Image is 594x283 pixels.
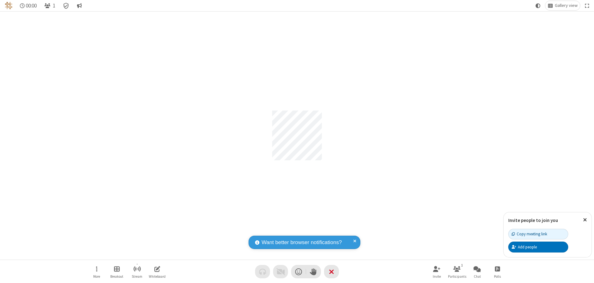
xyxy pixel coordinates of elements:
[512,231,547,237] div: Copy meeting link
[74,1,84,10] button: Conversation
[508,217,558,223] label: Invite people to join you
[110,275,123,278] span: Breakout
[17,1,39,10] div: Timer
[448,275,466,278] span: Participants
[273,265,288,278] button: Video
[468,263,487,281] button: Open chat
[93,275,100,278] span: More
[306,265,321,278] button: Raise hand
[555,3,578,8] span: Gallery view
[5,2,12,9] img: QA Selenium DO NOT DELETE OR CHANGE
[53,3,55,9] span: 1
[324,265,339,278] button: End or leave meeting
[26,3,37,9] span: 00:00
[128,263,146,281] button: Start streaming
[508,242,568,252] button: Add people
[448,263,466,281] button: Open participant list
[262,238,342,247] span: Want better browser notifications?
[132,275,142,278] span: Stream
[459,262,465,268] div: 1
[60,1,72,10] div: Meeting details Encryption enabled
[433,275,441,278] span: Invite
[545,1,580,10] button: Change layout
[533,1,543,10] button: Using system theme
[42,1,58,10] button: Open participant list
[87,263,106,281] button: Open menu
[508,229,568,239] button: Copy meeting link
[107,263,126,281] button: Manage Breakout Rooms
[149,275,166,278] span: Whiteboard
[474,275,481,278] span: Chat
[255,265,270,278] button: Audio problem - check your Internet connection or call by phone
[488,263,507,281] button: Open poll
[427,263,446,281] button: Invite participants (Alt+I)
[148,263,167,281] button: Open shared whiteboard
[494,275,501,278] span: Polls
[583,1,592,10] button: Fullscreen
[291,265,306,278] button: Send a reaction
[578,212,592,228] button: Close popover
